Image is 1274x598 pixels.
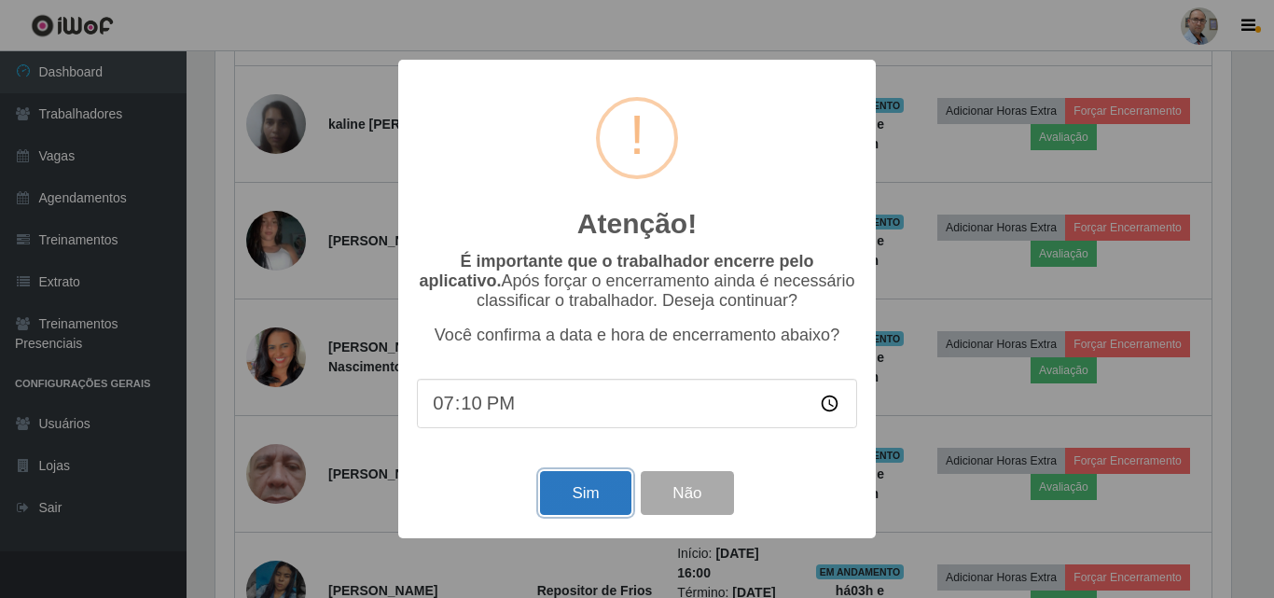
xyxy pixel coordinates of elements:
button: Sim [540,471,630,515]
button: Não [641,471,733,515]
p: Após forçar o encerramento ainda é necessário classificar o trabalhador. Deseja continuar? [417,252,857,311]
h2: Atenção! [577,207,697,241]
b: É importante que o trabalhador encerre pelo aplicativo. [419,252,813,290]
p: Você confirma a data e hora de encerramento abaixo? [417,326,857,345]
